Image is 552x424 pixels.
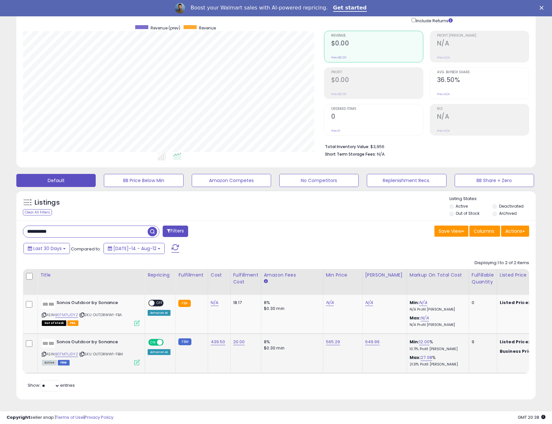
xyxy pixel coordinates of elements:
[331,34,423,38] span: Revenue
[42,300,55,309] img: 31zNynNmQBL._SL40_.jpg
[419,299,427,306] a: N/A
[437,56,450,59] small: Prev: N/A
[55,312,78,318] a: B07M7LJDYZ
[326,272,360,279] div: Min Price
[211,272,228,279] div: Cost
[178,300,190,307] small: FBA
[23,209,52,215] div: Clear All Filters
[85,414,113,420] a: Privacy Policy
[437,129,450,133] small: Prev: N/A
[421,354,432,361] a: 27.08
[264,339,318,345] div: 8%
[410,272,466,279] div: Markup on Total Cost
[178,272,205,279] div: Fulfillment
[211,299,219,306] a: N/A
[475,260,529,266] div: Displaying 1 to 2 of 2 items
[233,272,258,285] div: Fulfillment Cost
[55,351,78,357] a: B07M7LJDYZ
[449,196,536,202] p: Listing States:
[57,339,136,347] b: Sonos Outdoor by Sonance
[40,272,142,279] div: Title
[42,339,55,348] img: 31zNynNmQBL._SL40_.jpg
[71,246,101,252] span: Compared to:
[455,174,534,187] button: BB Share = Zero
[104,243,165,254] button: [DATE]-14 - Aug-12
[199,25,216,31] span: Revenue
[437,40,529,48] h2: N/A
[456,203,468,209] label: Active
[79,351,123,357] span: | SKU: OUTDRWW1-FBM
[33,245,62,252] span: Last 30 Days
[331,76,423,85] h2: $0.00
[175,3,185,13] img: Profile image for Adrian
[326,339,340,345] a: 565.29
[325,151,376,157] b: Short Term Storage Fees:
[148,349,170,355] div: Amazon AI
[264,300,318,306] div: 8%
[331,129,340,133] small: Prev: 0
[148,310,170,316] div: Amazon AI
[154,300,165,306] span: OFF
[192,174,271,187] button: Amazon Competes
[233,339,245,345] a: 20.00
[500,348,536,354] b: Business Price:
[437,113,529,122] h2: N/A
[500,339,529,345] b: Listed Price:
[472,339,492,345] div: 9
[331,40,423,48] h2: $0.00
[410,315,421,321] b: Max:
[67,320,78,326] span: FBA
[56,414,84,420] a: Terms of Use
[113,245,156,252] span: [DATE]-14 - Aug-12
[410,307,464,312] p: N/A Profit [PERSON_NAME]
[518,414,545,420] span: 2025-09-12 20:38 GMT
[410,347,464,351] p: 10.71% Profit [PERSON_NAME]
[365,272,404,279] div: [PERSON_NAME]
[42,300,140,325] div: ASIN:
[57,300,136,308] b: Sonos Outdoor by Sonance
[499,203,524,209] label: Deactivated
[163,226,188,237] button: Filters
[437,71,529,74] span: Avg. Buybox Share
[211,339,225,345] a: 439.50
[233,300,256,306] div: 18.17
[501,226,529,237] button: Actions
[264,306,318,312] div: $0.30 min
[500,299,529,306] b: Listed Price:
[410,339,419,345] b: Min:
[377,151,385,157] span: N/A
[472,272,494,285] div: Fulfillable Quantity
[469,226,500,237] button: Columns
[148,272,173,279] div: Repricing
[499,211,517,216] label: Archived
[279,174,359,187] button: No Competitors
[28,382,75,388] span: Show: entries
[24,243,70,254] button: Last 30 Days
[325,144,369,149] b: Total Inventory Value:
[410,323,464,327] p: N/A Profit [PERSON_NAME]
[264,279,268,284] small: Amazon Fees.
[434,226,468,237] button: Save View
[472,300,492,306] div: 0
[410,299,419,306] b: Min:
[331,56,347,59] small: Prev: $0.00
[58,360,70,365] span: FBM
[149,340,157,345] span: ON
[365,299,373,306] a: N/A
[331,107,423,111] span: Ordered Items
[326,299,334,306] a: N/A
[437,107,529,111] span: ROI
[437,76,529,85] h2: 36.50%
[190,5,328,11] div: Boost your Walmart sales with AI-powered repricing.
[407,17,461,24] div: Include Returns
[410,339,464,351] div: %
[35,198,60,207] h5: Listings
[79,312,122,317] span: | SKU: OUTDRWW1-FBA
[410,354,421,361] b: Max:
[333,5,367,12] a: Get started
[264,272,320,279] div: Amazon Fees
[16,174,96,187] button: Default
[410,362,464,367] p: 21.31% Profit [PERSON_NAME]
[365,339,380,345] a: 649.99
[7,415,113,421] div: seller snap | |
